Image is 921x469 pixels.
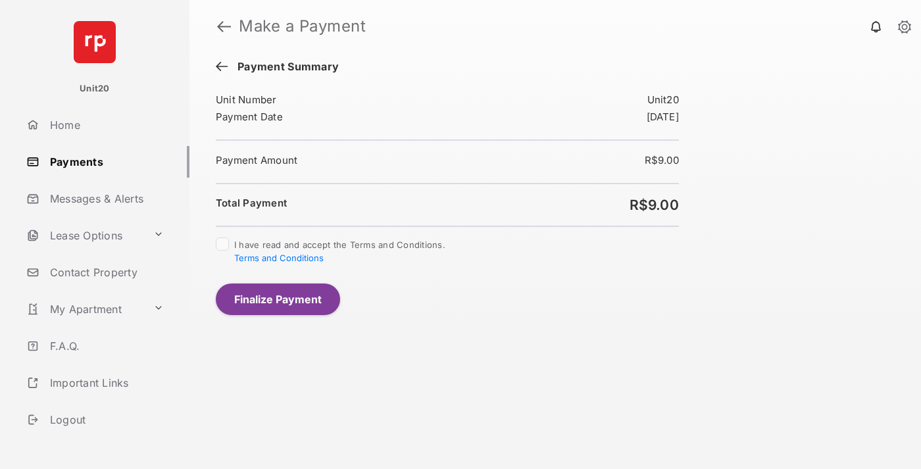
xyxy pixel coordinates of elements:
[21,404,189,435] a: Logout
[231,61,339,75] span: Payment Summary
[80,82,110,95] p: Unit20
[21,109,189,141] a: Home
[21,330,189,362] a: F.A.Q.
[234,253,324,263] button: I have read and accept the Terms and Conditions.
[21,220,148,251] a: Lease Options
[21,293,148,325] a: My Apartment
[21,146,189,178] a: Payments
[234,239,445,263] span: I have read and accept the Terms and Conditions.
[21,257,189,288] a: Contact Property
[74,21,116,63] img: svg+xml;base64,PHN2ZyB4bWxucz0iaHR0cDovL3d3dy53My5vcmcvMjAwMC9zdmciIHdpZHRoPSI2NCIgaGVpZ2h0PSI2NC...
[21,183,189,214] a: Messages & Alerts
[239,18,366,34] strong: Make a Payment
[21,367,169,399] a: Important Links
[216,284,340,315] button: Finalize Payment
